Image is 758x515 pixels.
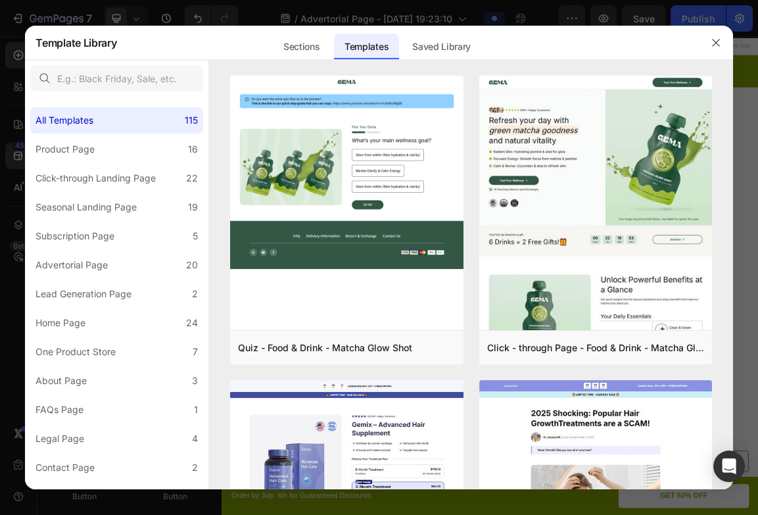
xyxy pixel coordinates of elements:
[186,170,198,186] div: 22
[67,95,722,221] h1: 7 Reasons Why This New Baking Appliance Is Taking the Baking World by Storm in [DATE]
[504,52,520,63] p: MIN
[30,65,203,91] input: E.g.: Black Friday, Sale, etc.
[230,76,463,269] img: quiz-1.png
[36,431,84,447] div: Legal Page
[36,344,116,360] div: One Product Store
[36,460,95,476] div: Contact Page
[185,112,198,128] div: 115
[117,234,239,251] h2: By
[402,34,481,60] div: Saved Library
[36,315,85,331] div: Home Page
[229,36,445,65] p: Limited time: 50% OFF + FREESHIPPING
[67,232,107,271] img: gempages_432750572815254551-0dd52757-f501-4f5a-9003-85088b00a725.webp
[425,437,722,462] h2: 1. Ultra-Fast Heating System
[83,292,706,333] p: We are introducing our revolutionary baking appliance – the ultimate game-changer for perfect bak...
[538,38,556,52] div: 10
[194,489,198,504] div: 1
[192,373,198,389] div: 3
[83,293,134,304] strong: Summary:
[36,170,156,186] div: Click-through Landing Page
[273,34,330,60] div: Sections
[36,373,87,389] div: About Page
[36,489,76,504] div: Blog Post
[713,451,745,482] div: Open Intercom Messenger
[188,199,198,215] div: 19
[36,26,116,60] h2: Template Library
[36,141,95,157] div: Product Page
[469,38,486,52] div: 15
[192,460,198,476] div: 2
[192,431,198,447] div: 4
[186,315,198,331] div: 24
[671,44,721,58] p: Advertorial
[188,141,198,157] div: 16
[193,228,198,244] div: 5
[36,112,93,128] div: All Templates
[334,34,399,60] div: Templates
[487,340,704,356] div: Click - through Page - Food & Drink - Matcha Glow Shot
[538,52,556,63] p: SEC
[504,38,520,52] div: 04
[118,254,237,268] p: Last Updated Mar 3.2024
[36,286,131,302] div: Lead Generation Page
[36,228,114,244] div: Subscription Page
[36,199,137,215] div: Seasonal Landing Page
[192,286,198,302] div: 2
[131,236,219,247] strong: [PERSON_NAME]
[469,52,486,63] p: HRS
[36,402,83,418] div: FAQs Page
[36,257,108,273] div: Advertorial Page
[193,344,198,360] div: 7
[186,257,198,273] div: 20
[67,36,121,66] img: gempages_432750572815254551-e217b009-edec-4a49-9060-3e371cae9dbe.png
[238,340,412,356] div: Quiz - Food & Drink - Matcha Glow Shot
[194,402,198,418] div: 1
